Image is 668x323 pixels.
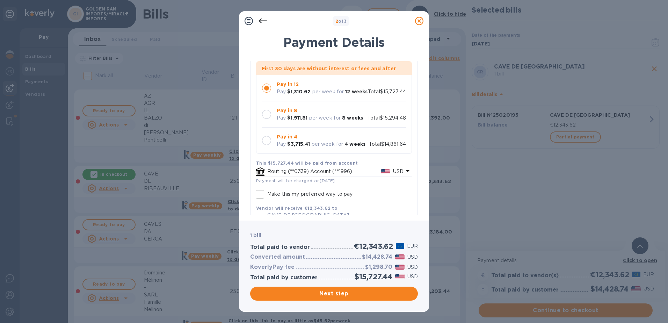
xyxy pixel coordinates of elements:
[342,115,363,121] b: 8 weeks
[250,232,261,238] b: 1 bill
[277,141,286,148] p: Pay
[277,81,299,87] b: Pay in 12
[277,134,297,139] b: Pay in 4
[309,114,341,122] p: per week for
[407,243,418,250] p: EUR
[267,212,404,219] p: CAVE DE [GEOGRAPHIC_DATA]
[365,264,392,271] h3: $1,298.70
[368,88,406,95] p: Total $15,727.44
[335,19,338,24] span: 2
[277,88,286,95] p: Pay
[256,160,358,166] b: This $15,727.44 will be paid from account
[344,141,365,147] b: 4 weeks
[250,35,418,50] h1: Payment Details
[345,89,368,94] b: 12 weeks
[407,253,418,261] p: USD
[250,254,305,260] h3: Converted amount
[362,254,392,260] h3: $14,428.74
[369,141,406,148] p: Total $14,861.64
[256,206,337,211] b: Vendor will receive €12,343.62 to
[277,114,286,122] p: Pay
[335,19,347,24] b: of 3
[256,178,335,183] span: Payment will be charged on [DATE]
[355,272,392,281] h2: $15,727.44
[395,254,405,259] img: USD
[262,66,396,71] b: First 30 days are without interest or fees and after
[267,191,353,198] p: Make this my preferred way to pay
[312,141,343,148] p: per week for
[250,244,310,251] h3: Total paid to vendor
[277,108,297,113] b: Pay in 8
[250,274,318,281] h3: Total paid by customer
[354,242,393,251] h2: €12,343.62
[368,114,406,122] p: Total $15,294.48
[312,88,344,95] p: per week for
[287,141,310,147] b: $3,715.41
[250,264,295,271] h3: KoverlyPay fee
[395,265,405,270] img: USD
[256,289,412,298] span: Next step
[250,287,418,301] button: Next step
[267,168,381,175] p: Routing (**0339) Account (**1996)
[287,115,307,121] b: $1,911.81
[287,89,311,94] b: $1,310.62
[393,168,404,175] p: USD
[395,274,405,279] img: USD
[381,169,390,174] img: USD
[407,264,418,271] p: USD
[407,273,418,280] p: USD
